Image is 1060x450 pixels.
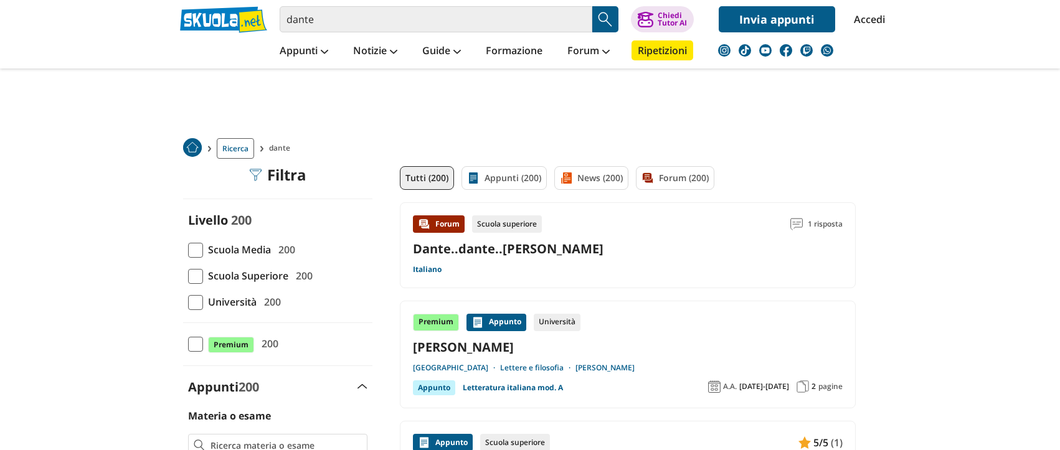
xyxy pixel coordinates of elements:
[413,363,500,373] a: [GEOGRAPHIC_DATA]
[419,40,464,63] a: Guide
[413,380,455,395] div: Appunto
[812,382,816,391] span: 2
[592,6,618,32] button: Search Button
[500,363,575,373] a: Lettere e filosofia
[418,218,430,230] img: Forum contenuto
[413,339,843,355] a: [PERSON_NAME]
[854,6,880,32] a: Accedi
[217,138,254,159] a: Ricerca
[280,6,592,32] input: Cerca appunti, riassunti o versioni
[708,380,721,393] img: Anno accademico
[483,40,546,63] a: Formazione
[203,294,257,310] span: Università
[739,44,751,57] img: tiktok
[821,44,833,57] img: WhatsApp
[183,138,202,157] img: Home
[718,44,731,57] img: instagram
[231,212,252,228] span: 200
[208,337,254,353] span: Premium
[250,166,306,184] div: Filtra
[808,215,843,233] span: 1 risposta
[203,268,288,284] span: Scuola Superiore
[413,265,442,274] a: Italiano
[780,44,792,57] img: facebook
[203,241,271,258] span: Scuola Media
[239,378,259,395] span: 200
[534,314,580,331] div: Università
[461,166,547,190] a: Appunti (200)
[798,436,811,449] img: Appunti contenuto
[719,6,835,32] a: Invia appunti
[658,12,687,27] div: Chiedi Tutor AI
[400,166,454,190] a: Tutti (200)
[564,40,613,63] a: Forum
[291,268,313,284] span: 200
[818,382,843,391] span: pagine
[418,436,430,449] img: Appunti contenuto
[467,172,480,184] img: Appunti filtro contenuto
[413,215,465,233] div: Forum
[575,363,635,373] a: [PERSON_NAME]
[188,378,259,395] label: Appunti
[188,409,271,423] label: Materia o esame
[636,166,714,190] a: Forum (200)
[800,44,813,57] img: twitch
[466,314,526,331] div: Appunto
[257,335,278,352] span: 200
[413,240,603,257] a: Dante..dante..[PERSON_NAME]
[641,172,654,184] img: Forum filtro contenuto
[188,212,228,228] label: Livello
[560,172,572,184] img: News filtro contenuto
[632,40,693,60] a: Ripetizioni
[790,218,803,230] img: Commenti lettura
[759,44,772,57] img: youtube
[350,40,400,63] a: Notizie
[554,166,628,190] a: News (200)
[472,215,542,233] div: Scuola superiore
[471,316,484,329] img: Appunti contenuto
[273,241,295,258] span: 200
[269,138,295,159] span: dante
[631,6,694,32] button: ChiediTutor AI
[596,10,615,29] img: Cerca appunti, riassunti o versioni
[357,384,367,389] img: Apri e chiudi sezione
[723,382,737,391] span: A.A.
[259,294,281,310] span: 200
[183,138,202,159] a: Home
[797,380,809,393] img: Pagine
[250,169,262,181] img: Filtra filtri mobile
[739,382,789,391] span: [DATE]-[DATE]
[413,314,459,331] div: Premium
[463,380,563,395] a: Letteratura italiana mod. A
[277,40,331,63] a: Appunti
